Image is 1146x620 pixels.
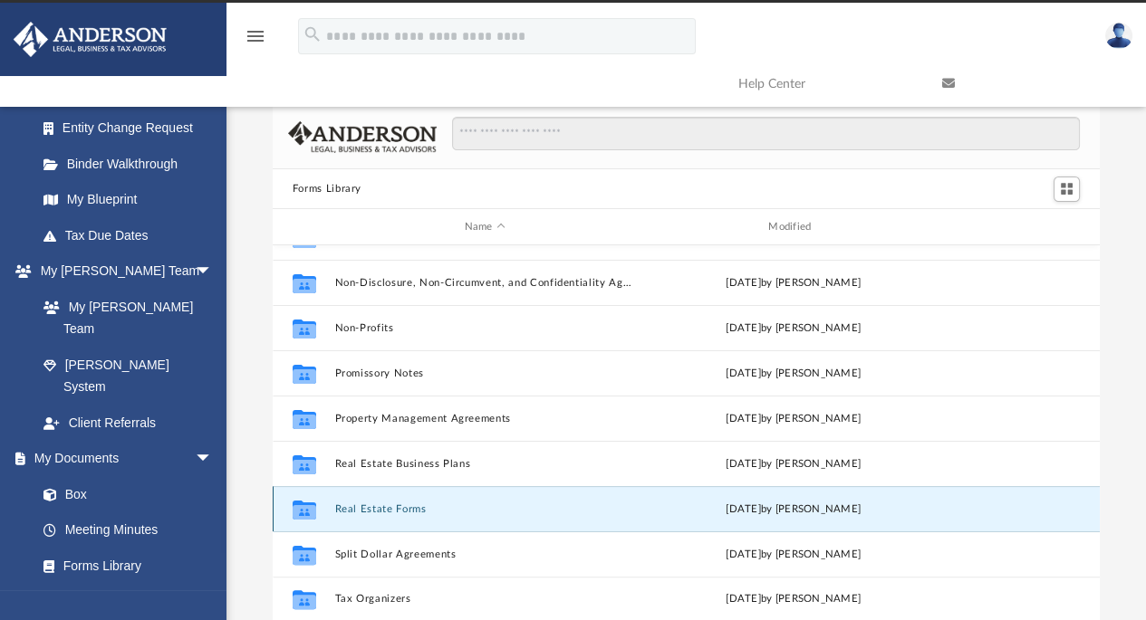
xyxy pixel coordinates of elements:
div: [DATE] by [PERSON_NAME] [643,501,944,518]
a: My [PERSON_NAME] Team [25,289,222,347]
button: Non-Disclosure, Non-Circumvent, and Confidentiality Agreements [334,277,635,289]
span: arrow_drop_down [195,441,231,478]
div: [DATE] by [PERSON_NAME] [643,411,944,427]
button: Split Dollar Agreements [334,548,635,560]
div: Modified [642,219,943,235]
div: [DATE] by [PERSON_NAME] [643,547,944,563]
a: My Documentsarrow_drop_down [13,441,231,477]
div: [DATE] by [PERSON_NAME] [643,456,944,472]
a: [PERSON_NAME] System [25,347,231,405]
div: [DATE] by [PERSON_NAME] [643,320,944,337]
div: id [281,219,326,235]
button: Forms Library [293,181,361,197]
a: Binder Walkthrough [25,146,240,182]
button: Tax Organizers [334,594,635,606]
a: Box [25,476,222,512]
a: menu [245,34,266,47]
a: Entity Change Request [25,110,240,147]
button: Property Management Agreements [334,413,635,424]
button: Real Estate Business Plans [334,458,635,470]
a: My Blueprint [25,182,231,218]
i: menu [245,25,266,47]
a: Help Center [725,48,929,119]
img: User Pic [1105,23,1132,49]
a: Tax Due Dates [25,217,240,253]
button: Real Estate Forms [334,503,635,515]
a: My [PERSON_NAME] Teamarrow_drop_down [13,253,231,290]
button: Switch to Grid View [1054,176,1081,202]
button: Non-Profits [334,322,635,334]
div: Name [333,219,634,235]
img: Anderson Advisors Platinum Portal [8,22,172,57]
a: Notarize [25,584,231,620]
div: [DATE] by [PERSON_NAME] [643,275,944,291]
i: search [303,24,323,44]
div: [DATE] by [PERSON_NAME] [643,366,944,382]
div: [DATE] by [PERSON_NAME] [643,591,944,607]
span: arrow_drop_down [195,253,231,291]
div: id [951,219,1078,235]
input: Search files and folders [452,117,1080,151]
a: Meeting Minutes [25,512,231,548]
button: Promissory Notes [334,367,635,379]
a: Forms Library [25,548,222,584]
a: Client Referrals [25,405,231,441]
